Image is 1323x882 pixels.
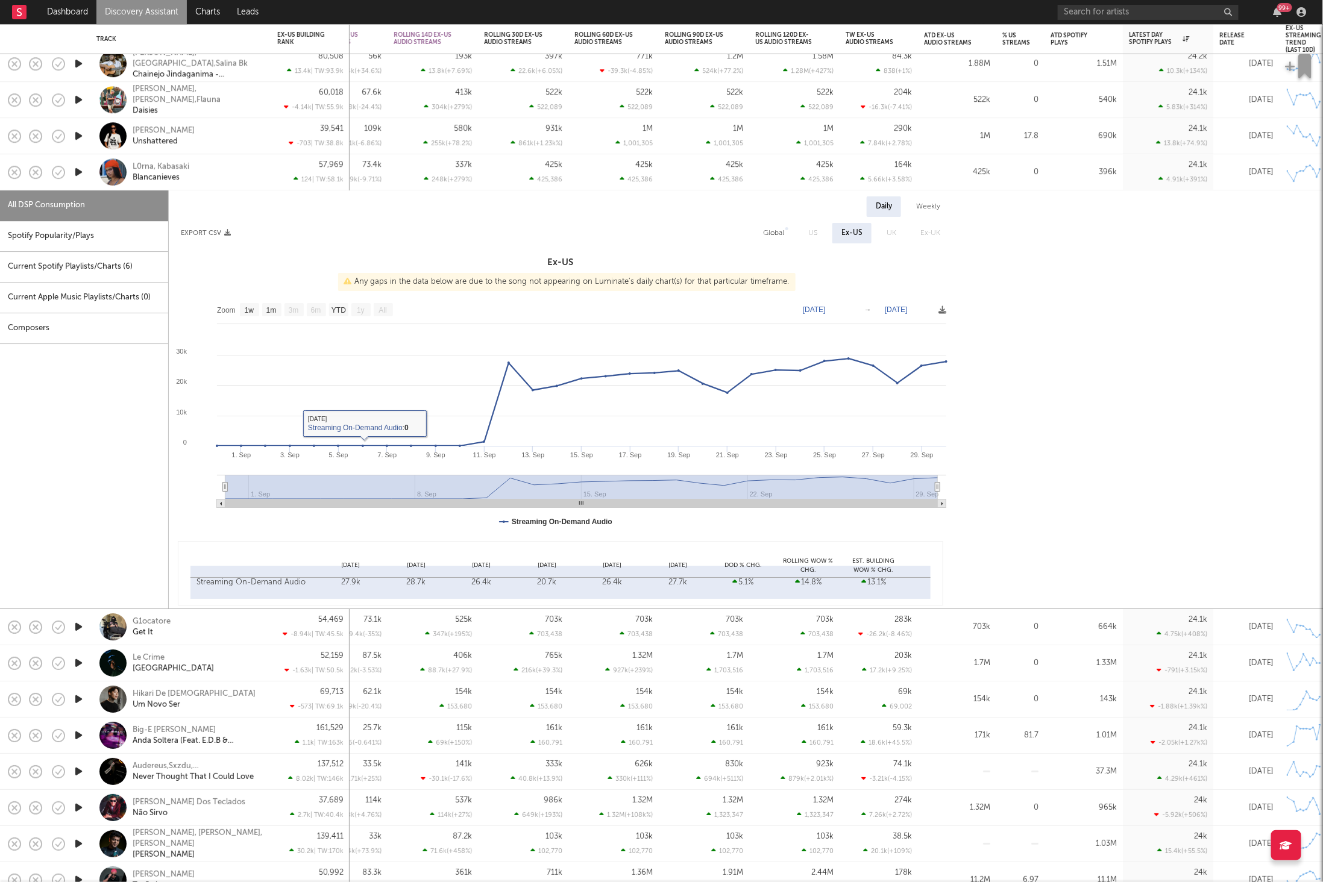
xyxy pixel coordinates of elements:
[1219,32,1255,46] div: Release Date
[858,630,912,638] div: -26.2k ( -8.46 % )
[1189,89,1207,96] div: 24.1k
[1189,125,1207,133] div: 24.1k
[245,306,254,314] text: 1w
[1002,32,1030,46] div: % US Streams
[512,518,612,526] text: Streaming On-Demand Audio
[861,739,912,746] div: 18.6k ( +45.5 % )
[133,84,262,105] a: [PERSON_NAME],[PERSON_NAME],Flauna
[706,666,743,674] div: 1,703,516
[635,616,653,624] div: 703k
[570,451,593,458] text: 15. Sep
[133,689,256,699] a: Hikari De [DEMOGRAPHIC_DATA]
[812,52,834,60] div: 1.58M
[924,32,972,46] div: ATD Ex-US Audio Streams
[320,125,344,133] div: 39,541
[277,702,344,710] div: -573 | TW: 69.1k
[817,688,834,696] div: 154k
[96,36,259,43] div: Track
[318,561,383,570] div: [DATE]
[394,31,454,46] div: Rolling 14D Ex-US Audio Streams
[133,761,262,772] a: Audereus,Sxzdu,[PERSON_NAME],Hasn
[277,31,325,46] div: Ex-US Building Rank
[727,724,743,732] div: 161k
[455,52,472,60] div: 193k
[514,561,579,570] div: [DATE]
[710,103,743,111] div: 522,089
[1002,656,1039,671] div: 0
[620,175,653,183] div: 425,386
[426,451,445,458] text: 9. Sep
[643,125,653,133] div: 1M
[861,103,912,111] div: -16.3k ( -7.41 % )
[530,702,562,710] div: 153,680
[1189,616,1207,624] div: 24.1k
[277,67,344,75] div: 13.4k | TW: 93.9k
[133,797,245,808] a: [PERSON_NAME] Dos Teclados
[420,666,472,674] div: 88.7k ( +27.9 % )
[714,577,773,589] div: 5.1 %
[319,89,344,96] div: 60,018
[368,52,382,60] div: 56k
[755,31,815,46] div: Rolling 120D Ex-US Audio Streams
[894,125,912,133] div: 290k
[710,175,743,183] div: 425,386
[1189,724,1207,732] div: 24.1k
[632,652,653,660] div: 1.32M
[133,828,262,849] div: [PERSON_NAME], [PERSON_NAME], [PERSON_NAME]
[894,89,912,96] div: 204k
[428,739,472,746] div: 69k ( +150 % )
[277,739,344,746] div: 1.1k | TW: 163k
[1002,93,1039,107] div: 0
[133,161,189,172] div: L0rna, Kabasaki
[763,226,784,240] div: Global
[1150,702,1207,710] div: -1.88k ( +1.39k % )
[694,67,743,75] div: 524k ( +77.2 % )
[924,656,990,671] div: 1.7M
[545,616,562,624] div: 703k
[484,31,544,46] div: Rolling 30D Ex-US Audio Streams
[924,620,990,634] div: 703k
[133,616,171,627] a: G1ocatore
[1157,630,1207,638] div: 4.75k ( +408 % )
[362,89,382,96] div: 67.6k
[530,739,562,746] div: 160,791
[667,451,690,458] text: 19. Sep
[133,869,195,880] a: [PERSON_NAME]
[1219,129,1274,143] div: [DATE]
[303,31,363,46] div: Rolling 3D Ex-US Audio Streams
[133,808,168,819] div: Não Sirvo
[1219,620,1274,634] div: [DATE]
[636,724,653,732] div: 161k
[277,103,344,111] div: -4.14k | TW: 55.9k
[133,627,153,638] div: Get It
[453,652,472,660] div: 406k
[619,451,642,458] text: 17. Sep
[727,52,743,60] div: 1.2M
[797,666,834,674] div: 1,703,516
[615,139,653,147] div: 1,001,305
[894,652,912,660] div: 203k
[1219,656,1274,671] div: [DATE]
[329,451,348,458] text: 5. Sep
[907,196,949,217] div: Weekly
[823,125,834,133] div: 1M
[893,724,912,732] div: 59.3k
[1002,728,1039,743] div: 81.7
[133,125,195,136] div: [PERSON_NAME]
[862,666,912,674] div: 17.2k ( +9.25 % )
[169,255,952,270] h3: Ex-US
[1158,103,1207,111] div: 5.83k ( +314 % )
[924,728,990,743] div: 171k
[377,451,397,458] text: 7. Sep
[924,93,990,107] div: 522k
[1002,129,1039,143] div: 17.8
[876,67,912,75] div: 838 ( +1 % )
[665,31,725,46] div: Rolling 90D Ex-US Audio Streams
[1286,25,1321,54] div: Ex-US Streaming Trend (last 10d)
[1051,32,1099,46] div: ATD Spotify Plays
[316,724,344,732] div: 161,529
[817,724,834,732] div: 161k
[924,129,990,143] div: 1M
[546,724,562,732] div: 161k
[583,577,642,589] div: 26.4k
